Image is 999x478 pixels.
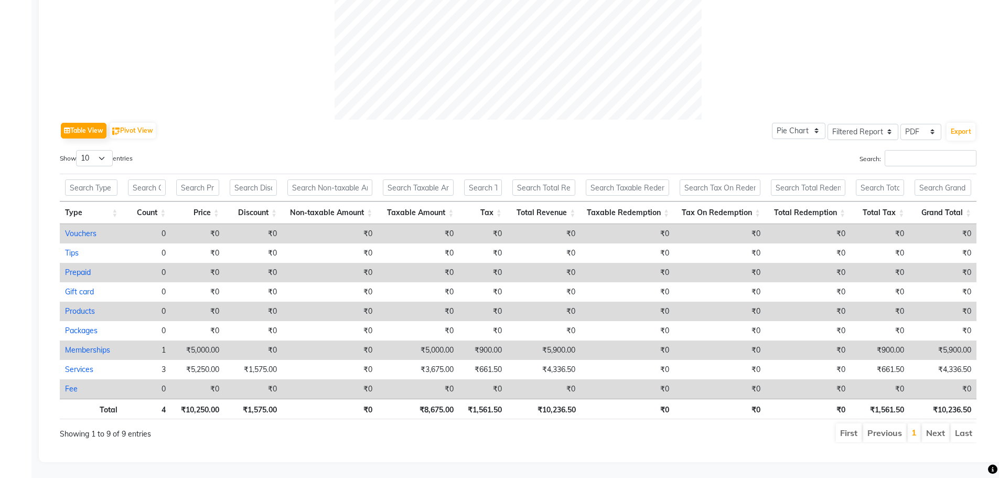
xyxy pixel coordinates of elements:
[909,302,976,321] td: ₹0
[176,179,219,196] input: Search Price
[507,360,581,379] td: ₹4,336.50
[771,179,845,196] input: Search Total Redemption
[65,306,95,316] a: Products
[171,399,224,419] th: ₹10,250.00
[674,302,766,321] td: ₹0
[110,123,156,139] button: Pivot View
[459,302,507,321] td: ₹0
[287,179,372,196] input: Search Non-taxable Amount
[507,379,581,399] td: ₹0
[909,379,976,399] td: ₹0
[378,379,459,399] td: ₹0
[112,128,120,135] img: pivot.png
[586,179,669,196] input: Search Taxable Redemption
[171,302,224,321] td: ₹0
[851,224,909,243] td: ₹0
[224,282,282,302] td: ₹0
[507,302,581,321] td: ₹0
[282,263,378,282] td: ₹0
[171,379,224,399] td: ₹0
[378,201,459,224] th: Taxable Amount: activate to sort column ascending
[581,321,674,341] td: ₹0
[60,422,433,440] div: Showing 1 to 9 of 9 entries
[65,248,79,258] a: Tips
[224,379,282,399] td: ₹0
[911,427,917,438] a: 1
[674,243,766,263] td: ₹0
[581,399,674,419] th: ₹0
[459,360,507,379] td: ₹661.50
[282,360,378,379] td: ₹0
[123,282,171,302] td: 0
[65,365,93,374] a: Services
[378,360,459,379] td: ₹3,675.00
[378,302,459,321] td: ₹0
[123,201,171,224] th: Count: activate to sort column ascending
[915,179,971,196] input: Search Grand Total
[171,282,224,302] td: ₹0
[123,360,171,379] td: 3
[581,243,674,263] td: ₹0
[507,263,581,282] td: ₹0
[123,341,171,360] td: 1
[224,399,282,419] th: ₹1,575.00
[282,341,378,360] td: ₹0
[674,360,766,379] td: ₹0
[459,379,507,399] td: ₹0
[378,243,459,263] td: ₹0
[61,123,106,139] button: Table View
[224,360,282,379] td: ₹1,575.00
[230,179,277,196] input: Search Discount
[282,399,378,419] th: ₹0
[766,302,851,321] td: ₹0
[282,302,378,321] td: ₹0
[909,263,976,282] td: ₹0
[851,263,909,282] td: ₹0
[65,268,91,277] a: Prepaid
[123,321,171,341] td: 0
[851,341,909,360] td: ₹900.00
[171,224,224,243] td: ₹0
[766,224,851,243] td: ₹0
[851,282,909,302] td: ₹0
[674,341,766,360] td: ₹0
[581,224,674,243] td: ₹0
[507,321,581,341] td: ₹0
[459,399,507,419] th: ₹1,561.50
[65,326,98,335] a: Packages
[507,224,581,243] td: ₹0
[65,345,110,355] a: Memberships
[171,243,224,263] td: ₹0
[766,379,851,399] td: ₹0
[171,263,224,282] td: ₹0
[766,399,851,419] th: ₹0
[224,224,282,243] td: ₹0
[171,321,224,341] td: ₹0
[766,282,851,302] td: ₹0
[507,341,581,360] td: ₹5,900.00
[947,123,975,141] button: Export
[851,379,909,399] td: ₹0
[674,282,766,302] td: ₹0
[851,243,909,263] td: ₹0
[459,282,507,302] td: ₹0
[459,224,507,243] td: ₹0
[674,263,766,282] td: ₹0
[766,243,851,263] td: ₹0
[123,302,171,321] td: 0
[171,360,224,379] td: ₹5,250.00
[674,321,766,341] td: ₹0
[909,321,976,341] td: ₹0
[766,321,851,341] td: ₹0
[224,201,282,224] th: Discount: activate to sort column ascending
[909,399,976,419] th: ₹10,236.50
[464,179,502,196] input: Search Tax
[909,224,976,243] td: ₹0
[65,179,117,196] input: Search Type
[282,224,378,243] td: ₹0
[851,399,909,419] th: ₹1,561.50
[581,379,674,399] td: ₹0
[60,201,123,224] th: Type: activate to sort column ascending
[674,379,766,399] td: ₹0
[581,282,674,302] td: ₹0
